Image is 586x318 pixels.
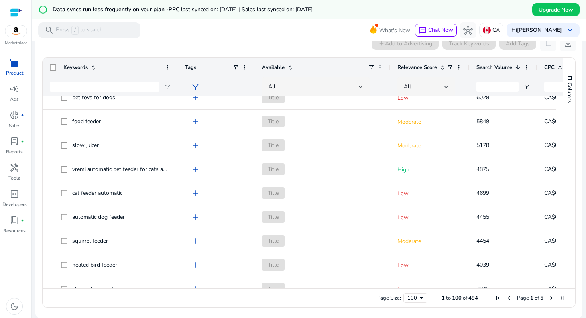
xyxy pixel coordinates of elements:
button: chatChat Now [415,24,457,37]
span: slow juicer [72,141,99,149]
div: 100 [407,294,418,302]
span: Relevance Score [397,64,437,71]
span: lab_profile [10,137,19,146]
span: automatic dog feeder [72,213,125,221]
p: Low [397,209,462,226]
span: Page [517,294,529,302]
span: chat [419,27,427,35]
span: Title [262,92,285,103]
span: hub [463,26,473,35]
span: Title [262,116,285,127]
span: fiber_manual_record [21,219,24,222]
button: download [560,35,576,51]
span: inventory_2 [10,58,19,67]
span: fiber_manual_record [21,114,24,117]
p: Low [397,185,462,202]
span: 4454 [476,237,489,245]
span: Title [262,187,285,199]
span: 1 [442,294,445,302]
span: Chat Now [428,26,453,34]
span: add [191,93,200,102]
span: PPC last synced on: [DATE] | Sales last synced on: [DATE] [169,6,313,13]
span: All [404,83,411,90]
h5: Data syncs run less frequently on your plan - [53,6,313,13]
span: Columns [566,82,573,103]
img: amazon.svg [5,25,27,37]
span: 6028 [476,94,489,101]
span: keyboard_arrow_down [565,26,575,35]
span: 3846 [476,285,489,292]
span: Available [262,64,285,71]
p: High [397,161,462,178]
span: search [45,26,54,35]
span: add [191,141,200,150]
span: add [191,284,200,294]
p: Tools [8,175,20,182]
span: Title [262,139,285,151]
div: Page Size [403,293,427,303]
p: Reports [6,148,23,155]
span: to [446,294,451,302]
span: filter_alt [191,82,200,92]
span: add [191,236,200,246]
span: 5178 [476,141,489,149]
mat-icon: error_outline [38,5,48,14]
p: Ads [10,96,19,103]
p: Low [397,90,462,106]
p: Press to search [56,26,103,35]
span: What's New [379,24,410,37]
span: heated bird feeder [72,261,117,269]
p: Low [397,257,462,273]
span: Search Volume [476,64,512,71]
span: 494 [468,294,478,302]
span: of [463,294,467,302]
div: Next Page [548,295,555,301]
span: add [191,188,200,198]
span: cat feeder automatic [72,189,122,197]
span: dark_mode [10,302,19,311]
p: Marketplace [5,40,27,46]
span: 5 [540,294,543,302]
span: Keywords [63,64,88,71]
span: squirrel feeder [72,237,108,245]
p: Moderate [397,233,462,249]
span: 100 [452,294,462,302]
span: Upgrade Now [539,6,573,14]
span: Title [262,163,285,175]
button: hub [460,22,476,38]
span: CPC [544,64,555,71]
span: Tags [185,64,196,71]
div: Page Size: [377,294,401,302]
p: Moderate [397,114,462,130]
span: 4699 [476,189,489,197]
span: 4875 [476,165,489,173]
span: download [563,39,573,48]
div: Previous Page [506,295,512,301]
span: vremi automatic pet feeder for cats and dogs [72,165,183,173]
span: of [535,294,539,302]
span: 4039 [476,261,489,269]
span: Title [262,235,285,247]
p: Developers [2,201,27,208]
span: Title [262,211,285,223]
p: Product [6,69,23,77]
span: add [191,212,200,222]
button: Upgrade Now [532,3,580,16]
div: First Page [495,295,501,301]
button: Open Filter Menu [523,84,530,90]
span: book_4 [10,216,19,225]
span: handyman [10,163,19,173]
span: Title [262,259,285,271]
p: Moderate [397,137,462,154]
input: Search Volume Filter Input [476,82,519,92]
span: / [71,26,79,35]
p: Low [397,281,462,297]
p: Resources [3,227,26,234]
span: Title [262,283,285,294]
div: Last Page [559,295,566,301]
img: ca.svg [483,26,491,34]
span: code_blocks [10,189,19,199]
span: fiber_manual_record [21,140,24,143]
span: campaign [10,84,19,94]
span: 4455 [476,213,489,221]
